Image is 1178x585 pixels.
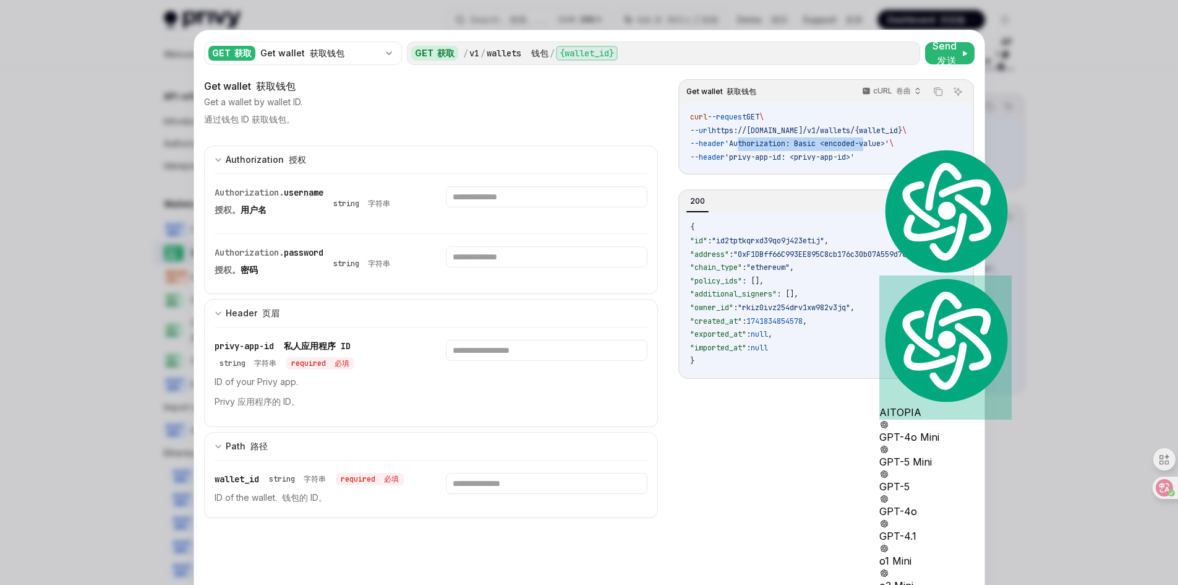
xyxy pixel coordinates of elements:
div: / [480,47,485,59]
div: 200 [686,194,709,209]
span: } [690,356,694,366]
font: 必填 [384,474,399,484]
span: Send [933,38,959,68]
img: gpt-black.svg [879,544,889,553]
p: ID of the wallet. [215,490,416,505]
span: curl [690,112,707,122]
img: gpt-black.svg [879,519,889,529]
div: GPT-4.1 [879,519,1012,544]
span: { [690,222,694,232]
font: 必填 [335,358,349,368]
p: ID of your Privy app. [215,375,416,414]
div: Authorization.username [215,186,395,221]
div: Path [226,439,268,454]
span: "id" [690,236,707,246]
div: v1 [469,47,479,59]
img: logo.svg [879,147,1012,275]
span: : [729,249,733,259]
span: \ [902,126,907,136]
img: gpt-black.svg [879,469,889,479]
div: privy-app-id [215,340,416,370]
div: required [286,357,354,370]
span: 'privy-app-id: <privy-app-id>' [725,152,855,162]
div: GPT-4o Mini [879,420,1012,444]
span: "created_at" [690,316,742,326]
font: 路径 [250,441,268,451]
font: 发送 [937,54,957,67]
font: 页眉 [262,308,280,318]
span: : [742,316,746,326]
div: / [550,47,555,59]
span: "exported_at" [690,329,746,339]
span: "additional_signers" [690,289,777,299]
font: 获取 [437,48,455,58]
div: Authorization.password [215,246,395,281]
span: "owner_id" [690,303,733,313]
span: Authorization. [215,187,284,198]
div: Get wallet [204,79,659,93]
font: 获取钱包 [727,87,756,96]
span: , [790,262,794,272]
div: AITOPIA [879,275,1012,419]
span: privy-app-id [215,340,351,352]
button: Copy the contents from the code block [930,84,946,100]
span: , [824,236,829,246]
span: : [742,262,746,272]
p: Get a wallet by wallet ID. [204,96,302,131]
span: "policy_ids" [690,276,742,286]
span: : [], [742,276,764,286]
button: cURL 卷曲 [855,81,926,102]
span: \ [759,112,764,122]
font: 授权 [289,154,306,165]
font: 卷曲 [896,86,911,95]
img: gpt-black.svg [879,444,889,454]
span: "address" [690,249,729,259]
span: --request [707,112,746,122]
span: wallet_id [215,474,259,485]
div: GET [208,46,255,61]
font: 字符串 [254,358,276,368]
button: Ask AI [950,84,966,100]
div: required [336,473,404,485]
span: : [], [777,289,798,299]
font: 字符串 [368,259,390,269]
div: string [220,358,276,368]
div: string [333,259,390,269]
div: GPT-5 Mini [879,444,1012,469]
span: GET [746,112,759,122]
span: null [751,343,768,353]
div: {wallet_id} [556,46,618,61]
div: Get wallet [260,47,379,59]
div: wallet_id [215,473,404,485]
div: / [463,47,468,59]
font: 字符串 [304,474,326,484]
font: 通过钱包 ID 获取钱包。 [204,114,295,124]
div: GET [411,46,458,61]
span: 'Authorization: Basic <encoded-value>' [725,139,889,149]
span: username [284,187,323,198]
div: string [333,199,390,209]
font: 获取钱包 [310,48,344,58]
img: gpt-black.svg [879,420,889,430]
font: 字符串 [368,199,390,209]
div: Authorization [226,152,306,167]
span: "imported_at" [690,343,746,353]
span: 密码 [241,264,258,275]
span: --header [690,139,725,149]
p: cURL [873,86,911,96]
span: : [746,343,751,353]
span: "ethereum" [746,262,790,272]
span: --url [690,126,712,136]
div: string [269,474,326,484]
span: , [803,316,807,326]
span: --header [690,152,725,162]
span: : [707,236,712,246]
font: 钱包 [531,48,548,59]
font: 获取钱包 [256,80,296,92]
span: https://[DOMAIN_NAME]/v1/wallets/{wallet_id} [712,126,902,136]
img: gpt-black.svg [879,568,889,578]
img: gpt-black.svg [879,494,889,504]
span: "0xF1DBff66C993EE895C8cb176c30b07A559d76496" [733,249,924,259]
button: expand input section [204,299,659,327]
font: 私人应用程序 ID [284,340,351,352]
